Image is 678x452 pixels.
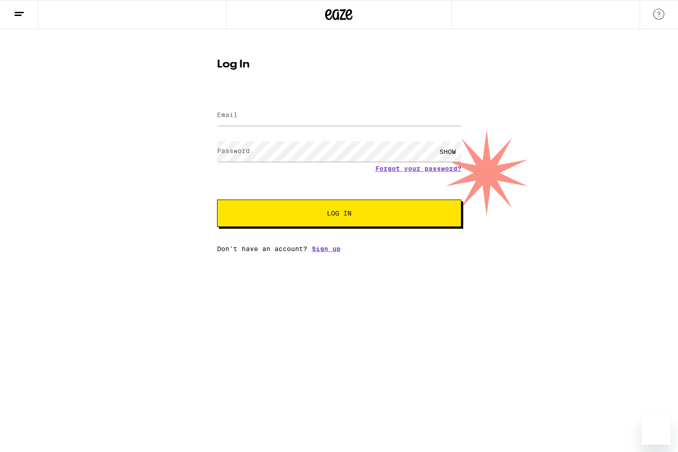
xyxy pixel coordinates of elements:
h1: Log In [217,59,461,70]
div: Don't have an account? [217,245,461,252]
iframe: Button to launch messaging window [642,416,671,445]
button: Log In [217,200,461,227]
a: Sign up [312,245,341,252]
label: Password [217,147,250,154]
a: Forgot your password? [375,165,461,172]
input: Email [217,105,461,126]
label: Email [217,111,238,118]
span: Log In [327,210,352,216]
div: SHOW [434,141,461,162]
